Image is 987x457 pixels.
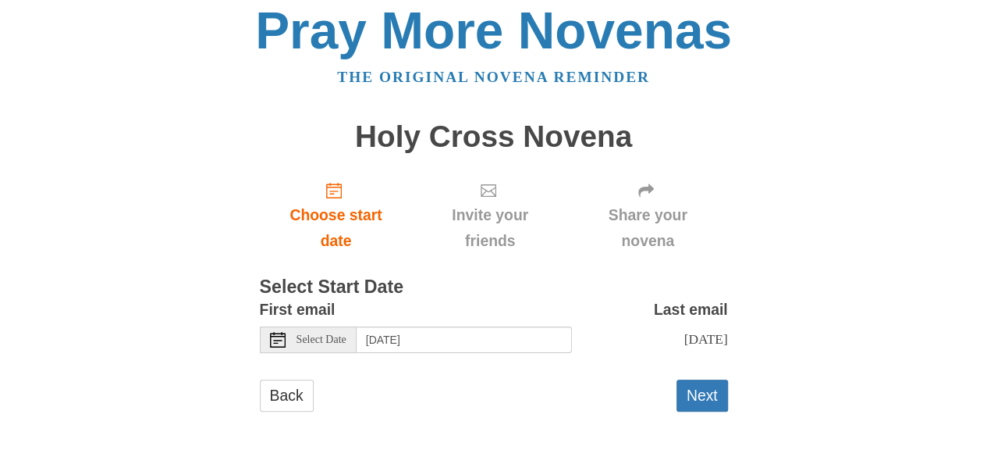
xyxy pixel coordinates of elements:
span: Select Date [296,334,346,345]
h3: Select Start Date [260,277,728,298]
label: First email [260,297,336,323]
a: The original novena reminder [337,69,650,85]
h1: Holy Cross Novena [260,120,728,154]
span: Invite your friends [428,202,552,254]
a: Back [260,380,314,412]
div: Click "Next" to confirm your start date first. [412,169,567,262]
div: Click "Next" to confirm your start date first. [568,169,728,262]
label: Last email [654,297,728,323]
a: Choose start date [260,169,413,262]
span: Share your novena [584,202,712,254]
span: [DATE] [683,331,727,347]
span: Choose start date [275,202,397,254]
button: Next [676,380,728,412]
a: Pray More Novenas [255,2,732,59]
